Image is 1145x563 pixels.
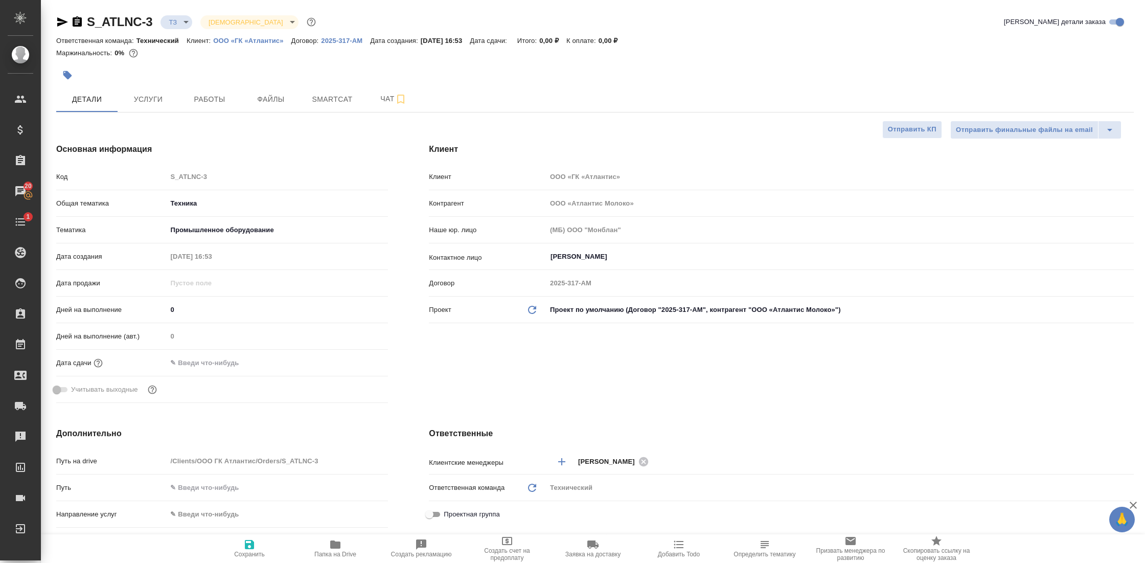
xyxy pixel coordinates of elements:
[549,449,574,474] button: Добавить менеджера
[246,93,295,106] span: Файлы
[167,454,388,468] input: Пустое поле
[3,209,38,235] a: 1
[539,37,566,44] p: 0,00 ₽
[167,506,388,523] div: ✎ Введи что-нибудь
[56,143,388,155] h4: Основная информация
[429,483,505,493] p: Ответственная команда
[56,49,114,57] p: Маржинальность:
[395,93,407,105] svg: Подписаться
[71,385,138,395] span: Учитывать выходные
[167,249,256,264] input: Пустое поле
[470,547,544,561] span: Создать счет на предоплату
[369,93,418,105] span: Чат
[470,37,509,44] p: Дата сдачи:
[56,427,388,440] h4: Дополнительно
[18,181,38,191] span: 20
[56,358,91,368] p: Дата сдачи
[167,355,256,370] input: ✎ Введи что-нибудь
[814,547,887,561] span: Призвать менеджера по развитию
[429,143,1134,155] h4: Клиент
[166,18,180,27] button: ТЗ
[3,178,38,204] a: 20
[91,356,105,370] button: Если добавить услуги и заполнить их объемом, то дата рассчитается автоматически
[566,37,599,44] p: К оплате:
[546,222,1134,237] input: Пустое поле
[1113,509,1131,530] span: 🙏
[578,457,641,467] span: [PERSON_NAME]
[378,534,464,563] button: Создать рекламацию
[950,121,1098,139] button: Отправить финальные файлы на email
[170,509,376,520] div: ✎ Введи что-нибудь
[308,93,357,106] span: Smartcat
[167,329,388,344] input: Пустое поле
[956,124,1093,136] span: Отправить финальные файлы на email
[1109,507,1135,532] button: 🙏
[599,37,626,44] p: 0,00 ₽
[900,547,973,561] span: Скопировать ссылку на оценку заказа
[429,225,546,235] p: Наше юр. лицо
[429,458,546,468] p: Клиентские менеджеры
[146,383,159,396] button: Выбери, если сб и вс нужно считать рабочими днями для выполнения заказа.
[444,509,499,520] span: Проектная группа
[464,534,550,563] button: Создать счет на предоплату
[1004,17,1106,27] span: [PERSON_NAME] детали заказа
[636,534,722,563] button: Добавить Todo
[549,531,1096,544] input: ✎ Введи что-нибудь
[136,37,187,44] p: Технический
[71,16,83,28] button: Скопировать ссылку
[87,15,152,29] a: S_ATLNC-3
[56,16,68,28] button: Скопировать ссылку для ЯМессенджера
[546,169,1134,184] input: Пустое поле
[421,37,470,44] p: [DATE] 16:53
[124,93,173,106] span: Услуги
[20,212,36,222] span: 1
[56,278,167,288] p: Дата продажи
[888,124,936,136] span: Отправить КП
[305,15,318,29] button: Доп статусы указывают на важность/срочность заказа
[161,15,192,29] div: ТЗ
[114,49,127,57] p: 0%
[429,198,546,209] p: Контрагент
[207,534,292,563] button: Сохранить
[56,172,167,182] p: Код
[213,36,291,44] a: ООО «ГК «Атлантис»
[62,93,111,106] span: Детали
[314,551,356,558] span: Папка на Drive
[546,276,1134,290] input: Пустое поле
[56,225,167,235] p: Тематика
[517,37,539,44] p: Итого:
[185,93,234,106] span: Работы
[546,479,1134,497] div: Технический
[56,252,167,262] p: Дата создания
[578,455,652,468] div: [PERSON_NAME]
[167,533,388,548] input: ✎ Введи что-нибудь
[56,305,167,315] p: Дней на выполнение
[56,198,167,209] p: Общая тематика
[546,301,1134,319] div: Проект по умолчанию (Договор "2025-317-АМ", контрагент "ООО «Атлантис Молоко»")
[167,276,256,290] input: Пустое поле
[56,509,167,520] p: Направление услуг
[546,196,1134,211] input: Пустое поле
[429,533,546,544] p: Проектный менеджер
[56,331,167,342] p: Дней на выполнение (авт.)
[292,534,378,563] button: Папка на Drive
[429,253,546,263] p: Контактное лицо
[565,551,621,558] span: Заявка на доставку
[234,551,265,558] span: Сохранить
[1128,461,1130,463] button: Open
[56,64,79,86] button: Добавить тэг
[370,37,420,44] p: Дата создания:
[167,169,388,184] input: Пустое поле
[894,534,979,563] button: Скопировать ссылку на оценку заказа
[429,172,546,182] p: Клиент
[658,551,700,558] span: Добавить Todo
[734,551,795,558] span: Определить тематику
[391,551,452,558] span: Создать рекламацию
[213,37,291,44] p: ООО «ГК «Атлантис»
[429,278,546,288] p: Договор
[429,427,1134,440] h4: Ответственные
[187,37,213,44] p: Клиент:
[882,121,942,139] button: Отправить КП
[550,534,636,563] button: Заявка на доставку
[950,121,1121,139] div: split button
